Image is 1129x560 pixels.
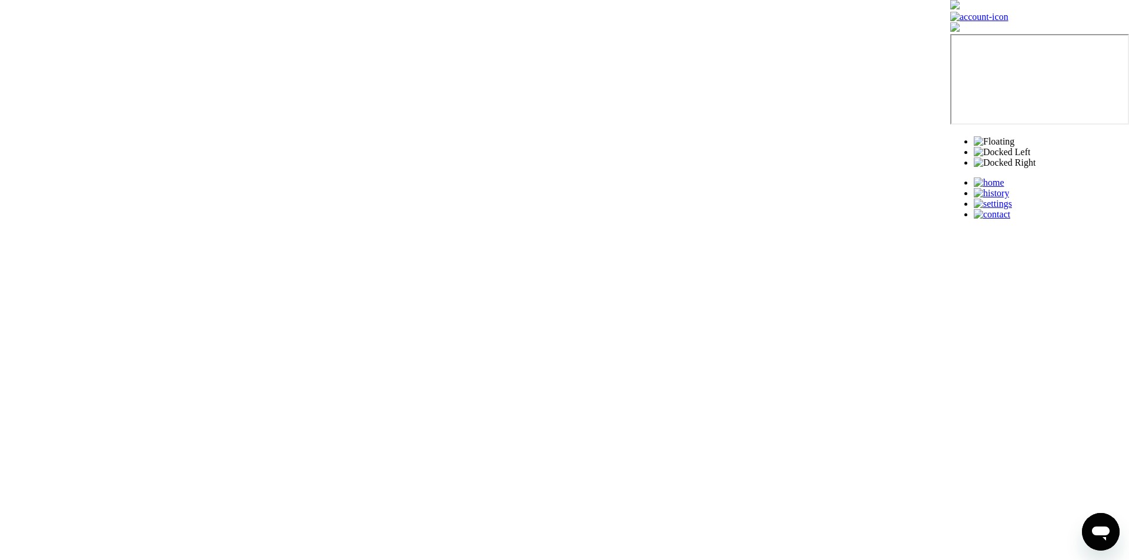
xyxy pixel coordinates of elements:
img: Settings [974,199,1012,209]
img: Floating [974,136,1014,147]
img: account-icon [950,12,1008,22]
img: exticon.png [950,22,960,32]
img: Contact [974,209,1010,220]
img: Docked Left [974,147,1030,157]
img: History [974,188,1009,199]
img: Home [974,177,1004,188]
img: Docked Right [974,157,1036,168]
iframe: Button to launch messaging window [1082,513,1120,551]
